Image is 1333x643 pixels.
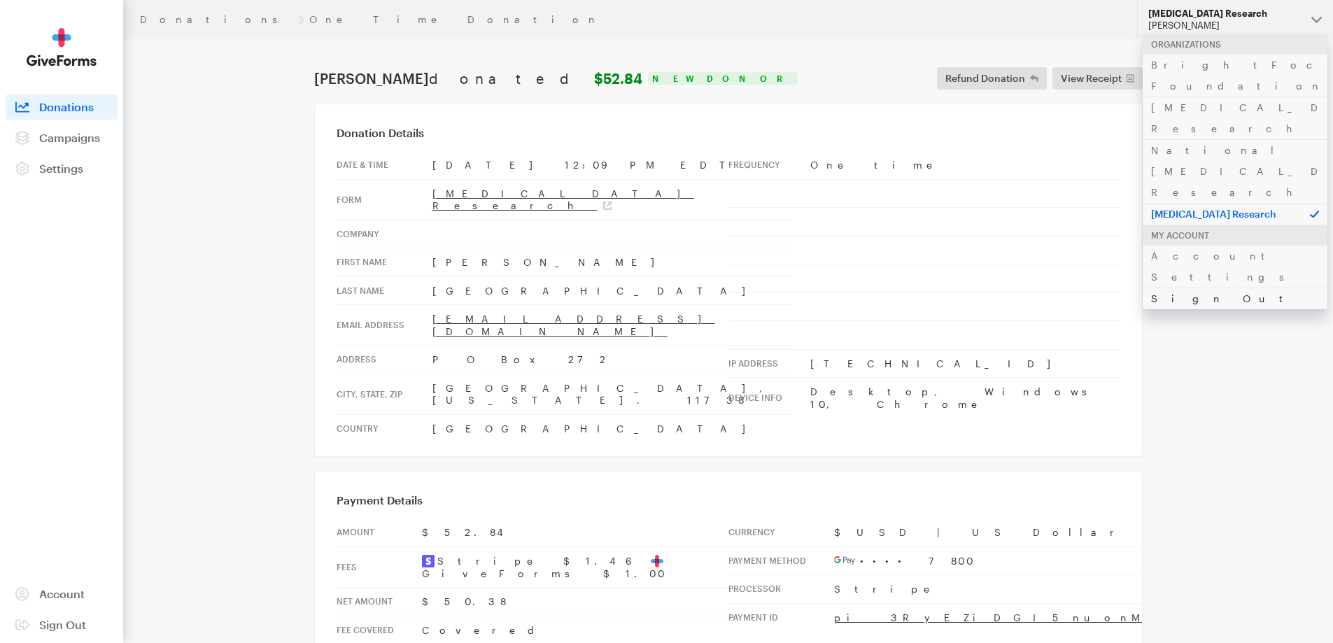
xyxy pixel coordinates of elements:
[6,125,118,150] a: Campaigns
[422,518,728,546] td: $52.84
[39,162,83,175] span: Settings
[1052,67,1143,90] a: View Receipt
[432,248,791,277] td: [PERSON_NAME]
[422,546,728,588] td: Stripe $1.46 GiveForms $1.00
[1143,97,1327,139] a: [MEDICAL_DATA] Research
[39,587,85,600] span: Account
[810,378,1120,418] td: Desktop, Windows 10, Chrome
[810,151,1120,179] td: One time
[432,151,791,179] td: [DATE] 12:09 PM EDT
[140,14,292,25] a: Donations
[945,70,1025,87] span: Refund Donation
[27,28,97,66] img: GiveForms
[432,346,791,374] td: P O Box 272
[432,374,791,414] td: [GEOGRAPHIC_DATA], [US_STATE], 11738
[337,414,432,442] th: Country
[337,493,1120,507] h3: Payment Details
[432,313,715,337] a: [EMAIL_ADDRESS][DOMAIN_NAME]
[728,575,834,604] th: Processor
[1148,8,1300,20] div: [MEDICAL_DATA] Research
[432,276,791,305] td: [GEOGRAPHIC_DATA]
[337,374,432,414] th: City, state, zip
[337,179,432,220] th: Form
[834,575,1301,604] td: Stripe
[1143,288,1327,309] a: Sign Out
[422,555,435,567] img: stripe2-5d9aec7fb46365e6c7974577a8dae7ee9b23322d394d28ba5d52000e5e5e0903.svg
[6,94,118,120] a: Donations
[337,305,432,346] th: Email address
[6,156,118,181] a: Settings
[495,469,839,639] td: Your generous, tax-deductible gift to [MEDICAL_DATA] Research will go to work to help fund promis...
[337,248,432,277] th: First Name
[39,131,100,144] span: Campaigns
[648,72,798,85] div: New Donor
[337,518,422,546] th: Amount
[651,555,663,567] img: favicon-aeed1a25926f1876c519c09abb28a859d2c37b09480cd79f99d23ee3a2171d47.svg
[1143,34,1327,55] div: Organizations
[834,612,1301,623] a: pi_3RyEZiDGI5nuonMo0LkPEmWx
[457,112,877,157] td: Thank You!
[937,67,1047,90] button: Refund Donation
[728,603,834,631] th: Payment Id
[1143,245,1327,288] a: Account Settings
[728,349,810,378] th: IP address
[728,518,834,546] th: Currency
[1143,139,1327,203] a: National [MEDICAL_DATA] Research
[6,612,118,637] a: Sign Out
[594,70,642,87] strong: $52.84
[728,546,834,575] th: Payment Method
[834,546,1301,575] td: •••• 7800
[337,546,422,588] th: Fees
[432,414,791,442] td: [GEOGRAPHIC_DATA]
[39,618,86,631] span: Sign Out
[1143,54,1327,97] a: BrightFocus Foundation
[544,23,789,63] img: BrightFocus Foundation | Alzheimer's Disease Research
[337,126,1120,140] h3: Donation Details
[337,588,422,616] th: Net Amount
[1148,20,1300,31] div: [PERSON_NAME]
[728,151,810,179] th: Frequency
[1061,70,1122,87] span: View Receipt
[337,276,432,305] th: Last Name
[432,188,694,212] a: [MEDICAL_DATA] Research
[337,220,432,248] th: Company
[728,378,810,418] th: Device info
[337,346,432,374] th: Address
[834,518,1301,546] td: $USD | US Dollar
[1143,225,1327,246] div: My Account
[314,70,642,87] h1: [PERSON_NAME]
[429,70,591,87] span: donated
[6,581,118,607] a: Account
[337,151,432,179] th: Date & time
[810,349,1120,378] td: [TECHNICAL_ID]
[39,100,94,113] span: Donations
[1143,203,1327,225] p: [MEDICAL_DATA] Research
[422,588,728,616] td: $50.38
